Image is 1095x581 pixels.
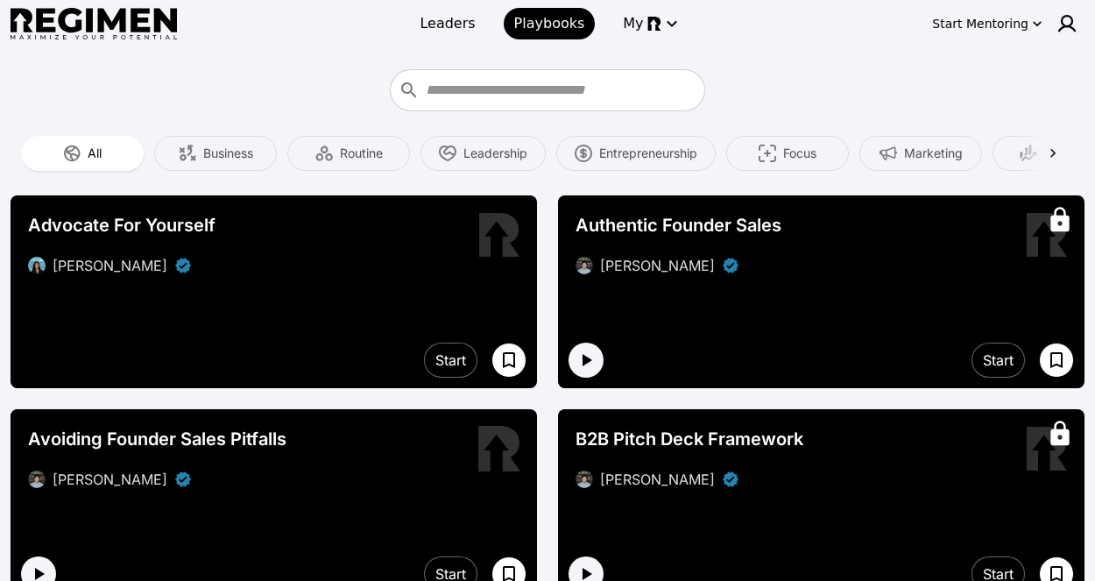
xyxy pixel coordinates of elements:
span: Routine [340,145,383,162]
button: Leadership [420,136,546,171]
img: avatar of Peter Ahn [28,471,46,488]
span: Playbooks [514,13,585,34]
div: This is paid content [1046,206,1074,234]
a: Leaders [409,8,485,39]
img: Regimen logo [11,8,177,40]
button: Save [1039,343,1074,378]
button: Save [491,343,526,378]
span: B2B Pitch Deck Framework [576,427,803,451]
div: Verified partner - Devika Brij [174,257,192,274]
span: Leaders [420,13,475,34]
div: [PERSON_NAME] [53,469,167,490]
span: Advocate For Yourself [28,213,215,237]
div: Verified partner - Peter Ahn [174,471,192,488]
div: Start [983,350,1014,371]
img: avatar of Peter Ahn [576,471,593,488]
span: Authentic Founder Sales [576,213,781,237]
img: Entrepreneurship [575,145,592,162]
div: Verified partner - Peter Ahn [722,471,739,488]
span: Focus [783,145,816,162]
button: Routine [287,136,410,171]
span: Marketing [904,145,963,162]
img: Leadership [439,145,456,162]
button: Focus [726,136,849,171]
div: Verified partner - Peter Ahn [722,257,739,274]
img: Business [179,145,196,162]
span: Leadership [463,145,527,162]
div: Start [435,350,466,371]
img: avatar of Devika Brij [28,257,46,274]
button: Marketing [859,136,982,171]
img: Marketing [880,145,897,162]
button: My [612,8,685,39]
button: All [21,136,144,171]
img: All [63,145,81,162]
button: Start [971,343,1025,378]
img: Focus [759,145,776,162]
button: Start Mentoring [929,10,1046,38]
img: avatar of Peter Ahn [576,257,593,274]
div: Start Mentoring [932,15,1028,32]
button: Start [424,343,477,378]
span: Avoiding Founder Sales Pitfalls [28,427,286,451]
div: [PERSON_NAME] [600,469,715,490]
button: Entrepreneurship [556,136,716,171]
span: All [88,145,102,162]
span: Business [203,145,253,162]
span: Entrepreneurship [599,145,697,162]
a: Playbooks [504,8,596,39]
img: user icon [1056,13,1077,34]
div: [PERSON_NAME] [53,255,167,276]
button: Play intro [569,343,604,378]
div: This is paid content [1046,420,1074,448]
button: Business [154,136,277,171]
img: Routine [315,145,333,162]
span: My [623,13,643,34]
div: What do you want to do better? [390,69,705,111]
div: [PERSON_NAME] [600,255,715,276]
